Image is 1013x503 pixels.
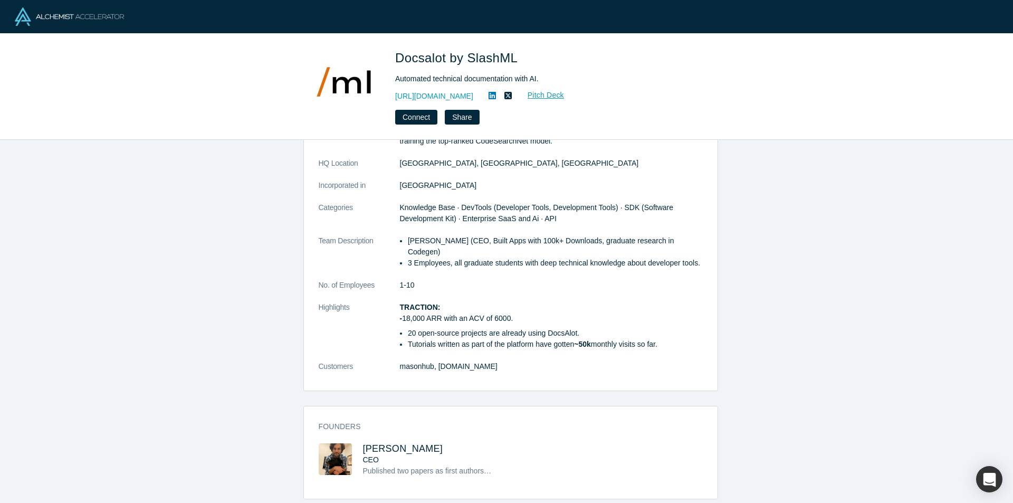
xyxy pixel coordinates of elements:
[363,455,379,464] span: CEO
[319,202,400,235] dt: Categories
[400,302,703,324] p: 18,000 ARR with an ACV of 6000.
[400,361,703,372] dd: masonhub, [DOMAIN_NAME]
[408,235,703,258] li: [PERSON_NAME] (CEO, Built Apps with 100k+ Downloads, graduate research in Codegen)
[363,443,443,454] a: [PERSON_NAME]
[516,89,565,101] a: Pitch Deck
[395,51,521,65] span: Docsalot by SlashML
[400,280,703,291] dd: 1-10
[400,158,703,169] dd: [GEOGRAPHIC_DATA], [GEOGRAPHIC_DATA], [GEOGRAPHIC_DATA]
[319,361,400,383] dt: Customers
[319,443,352,475] img: Faizan Khan's Profile Image
[445,110,479,125] button: Share
[319,158,400,180] dt: HQ Location
[319,180,400,202] dt: Incorporated in
[408,339,703,350] li: Tutorials written as part of the platform have gotten monthly visits so far.
[363,467,785,475] span: Published two papers as first authors in IEEE-TSE, a top-tier journal. Built an android app that ...
[319,421,688,432] h3: Founders
[395,110,437,125] button: Connect
[319,280,400,302] dt: No. of Employees
[574,340,591,348] strong: ~50k
[319,235,400,280] dt: Team Description
[400,303,441,322] strong: TRACTION: -
[319,302,400,361] dt: Highlights
[400,180,703,191] dd: [GEOGRAPHIC_DATA]
[408,258,703,269] li: 3 Employees, all graduate students with deep technical knowledge about developer tools.
[307,49,380,122] img: Docsalot by SlashML's Logo
[408,328,703,339] li: 20 open-source projects are already using DocsAlot.
[400,203,674,223] span: Knowledge Base · DevTools (Developer Tools, Development Tools) · SDK (Software Development Kit) ·...
[395,91,473,102] a: [URL][DOMAIN_NAME]
[395,73,691,84] div: Automated technical documentation with AI.
[15,7,124,26] img: Alchemist Logo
